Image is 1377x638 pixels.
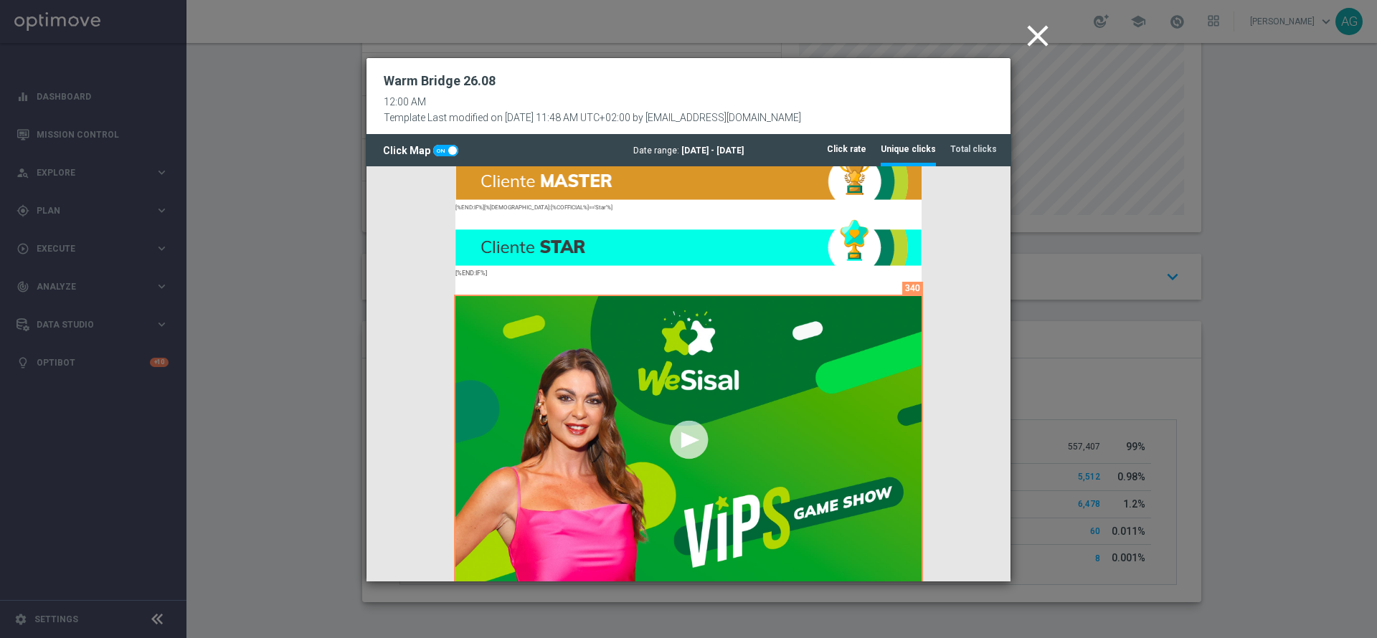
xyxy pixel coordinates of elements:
i: close [1020,18,1056,54]
span: [%END:IF%] [89,104,120,111]
h2: Warm Bridge 26.08 [384,72,496,90]
div: Template Last modified on [DATE] 11:48 AM UTC+02:00 by [EMAIL_ADDRESS][DOMAIN_NAME] [384,108,801,124]
button: close [1018,14,1061,59]
tab-header: Unique clicks [881,143,936,156]
span: Date range: [633,146,679,156]
tab-header: Click rate [827,143,866,156]
div: 12:00 AM [384,96,801,108]
img: Nuova promo [89,130,555,417]
span: [DATE] - [DATE] [681,146,744,156]
span: [%END:IF%][%[DEMOGRAPHIC_DATA]:[%COFFICIAL%]=='Star'%] [89,39,246,45]
span: Click Map [383,145,433,156]
tab-header: Total clicks [950,143,997,156]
